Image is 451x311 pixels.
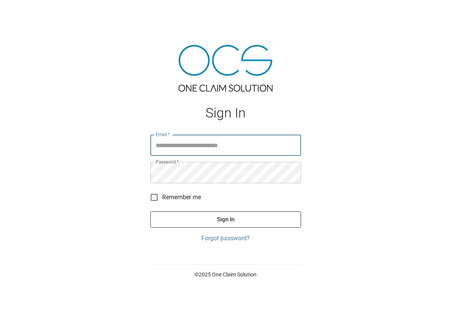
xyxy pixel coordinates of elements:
[178,45,273,92] img: ocs-logo-tra.png
[150,211,301,227] button: Sign In
[162,193,201,202] span: Remember me
[150,234,301,243] a: Forgot password?
[9,5,40,20] img: ocs-logo-white-transparent.png
[156,159,178,165] label: Password
[150,105,301,121] h1: Sign In
[150,271,301,278] p: © 2025 One Claim Solution
[156,131,170,138] label: Email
